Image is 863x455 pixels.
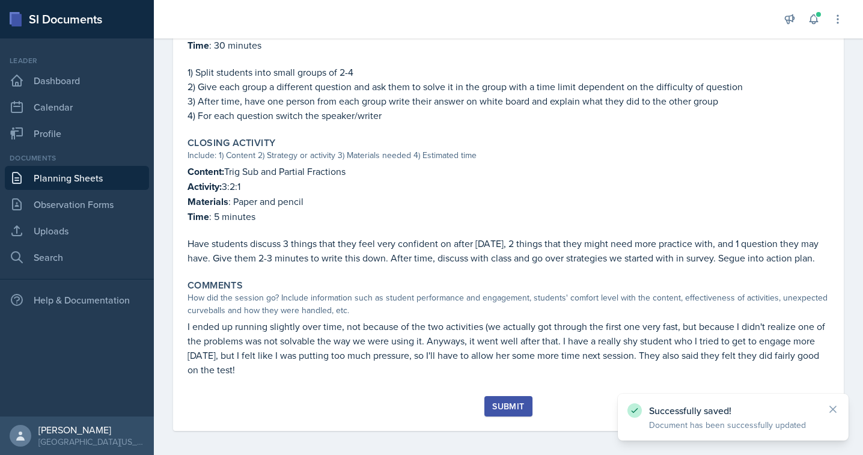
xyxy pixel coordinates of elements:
[188,165,224,179] strong: Content:
[5,288,149,312] div: Help & Documentation
[188,65,829,79] p: 1) Split students into small groups of 2-4
[5,192,149,216] a: Observation Forms
[188,137,275,149] label: Closing Activity
[188,195,228,209] strong: Materials
[188,319,829,377] p: I ended up running slightly over time, not because of the two activities (we actually got through...
[188,210,209,224] strong: Time
[5,166,149,190] a: Planning Sheets
[5,245,149,269] a: Search
[484,396,532,417] button: Submit
[188,194,829,209] p: : Paper and pencil
[649,405,817,417] p: Successfully saved!
[188,149,829,162] div: Include: 1) Content 2) Strategy or activity 3) Materials needed 4) Estimated time
[5,153,149,163] div: Documents
[188,209,829,224] p: : 5 minutes
[5,55,149,66] div: Leader
[492,402,524,411] div: Submit
[188,38,829,53] p: : 30 minutes
[5,69,149,93] a: Dashboard
[188,108,829,123] p: 4) For each question switch the speaker/writer
[188,79,829,94] p: 2) Give each group a different question and ask them to solve it in the group with a time limit d...
[5,95,149,119] a: Calendar
[188,179,829,194] p: 3:2:1
[38,436,144,448] div: [GEOGRAPHIC_DATA][US_STATE] in [GEOGRAPHIC_DATA]
[5,121,149,145] a: Profile
[188,180,222,194] strong: Activity:
[188,292,829,317] div: How did the session go? Include information such as student performance and engagement, students'...
[188,236,829,265] p: Have students discuss 3 things that they feel very confident on after [DATE], 2 things that they ...
[38,424,144,436] div: [PERSON_NAME]
[188,164,829,179] p: Trig Sub and Partial Fractions
[188,94,829,108] p: 3) After time, have one person from each group write their answer on white board and explain what...
[188,38,209,52] strong: Time
[649,419,817,431] p: Document has been successfully updated
[188,279,243,292] label: Comments
[5,219,149,243] a: Uploads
